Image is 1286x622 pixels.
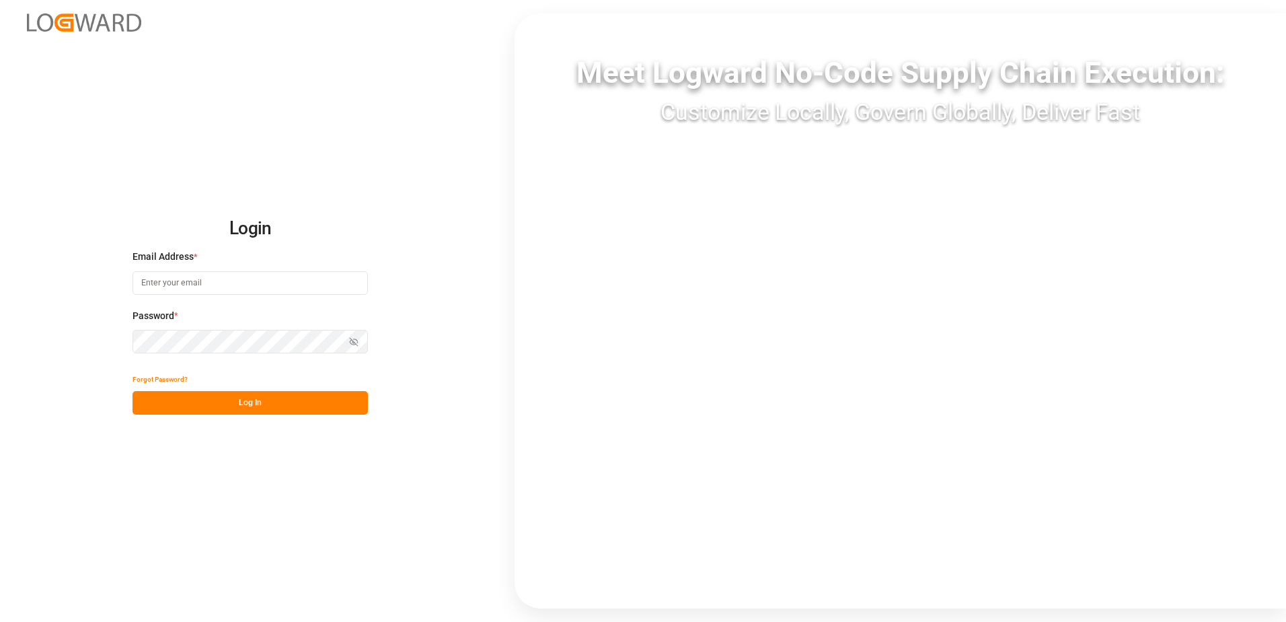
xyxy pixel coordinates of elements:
[515,50,1286,95] div: Meet Logward No-Code Supply Chain Execution:
[27,13,141,32] img: Logward_new_orange.png
[133,391,368,415] button: Log In
[515,95,1286,129] div: Customize Locally, Govern Globally, Deliver Fast
[133,207,368,250] h2: Login
[133,309,174,323] span: Password
[133,368,188,391] button: Forgot Password?
[133,250,194,264] span: Email Address
[133,271,368,295] input: Enter your email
